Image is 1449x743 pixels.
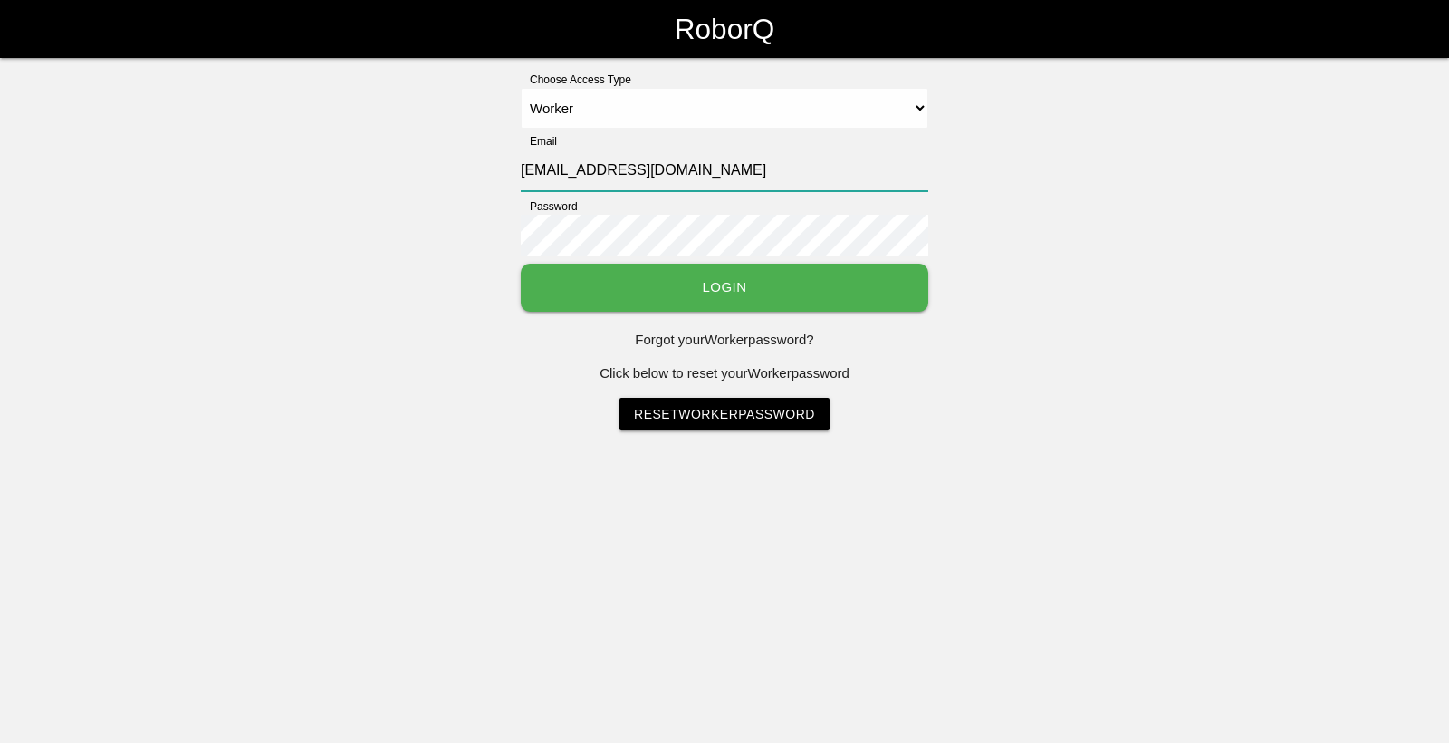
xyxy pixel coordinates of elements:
label: Password [521,198,578,215]
label: Email [521,133,557,150]
label: Choose Access Type [521,72,631,88]
p: Forgot your Worker password? [521,330,928,351]
p: Click below to reset your Worker password [521,363,928,384]
a: ResetWorkerPassword [619,398,830,430]
button: Login [521,264,928,312]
